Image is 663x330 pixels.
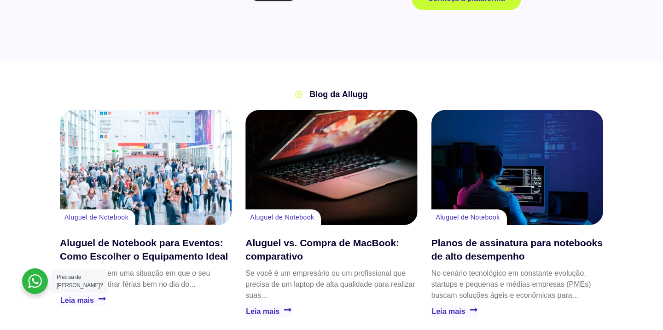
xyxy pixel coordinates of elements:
[60,294,106,307] a: Leia mais
[617,286,663,330] iframe: Chat Widget
[431,268,603,301] p: No cenário tecnológico em constante evolução, startups e pequenas e médias empresas (PMEs) buscam...
[245,268,417,301] p: Se você é um empresário ou um profissional que precisa de um laptop de alta qualidade para realiz...
[436,214,500,221] a: Aluguel de Notebook
[617,286,663,330] div: Widget de chat
[245,110,417,225] a: Aluguel vs. Compra de MacBook: comparativo
[307,88,367,101] span: Blog da Allugg
[60,268,232,290] p: Você já se viu em uma situação em que o seu laptop resolve tirar férias bem no dia do...
[60,110,232,225] a: Aluguel de Notebook para Eventos: Como Escolher o Equipamento Ideal
[431,237,603,261] a: Planos de assinatura para notebooks de alto desempenho
[57,274,103,289] span: Precisa de [PERSON_NAME]?
[245,305,292,318] a: Leia mais
[245,237,399,261] a: Aluguel vs. Compra de MacBook: comparativo
[250,214,314,221] a: Aluguel de Notebook
[60,237,228,261] a: Aluguel de Notebook para Eventos: Como Escolher o Equipamento Ideal
[431,305,478,318] a: Leia mais
[431,110,603,225] a: Planos de assinatura para notebooks de alto desempenho
[64,214,128,221] a: Aluguel de Notebook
